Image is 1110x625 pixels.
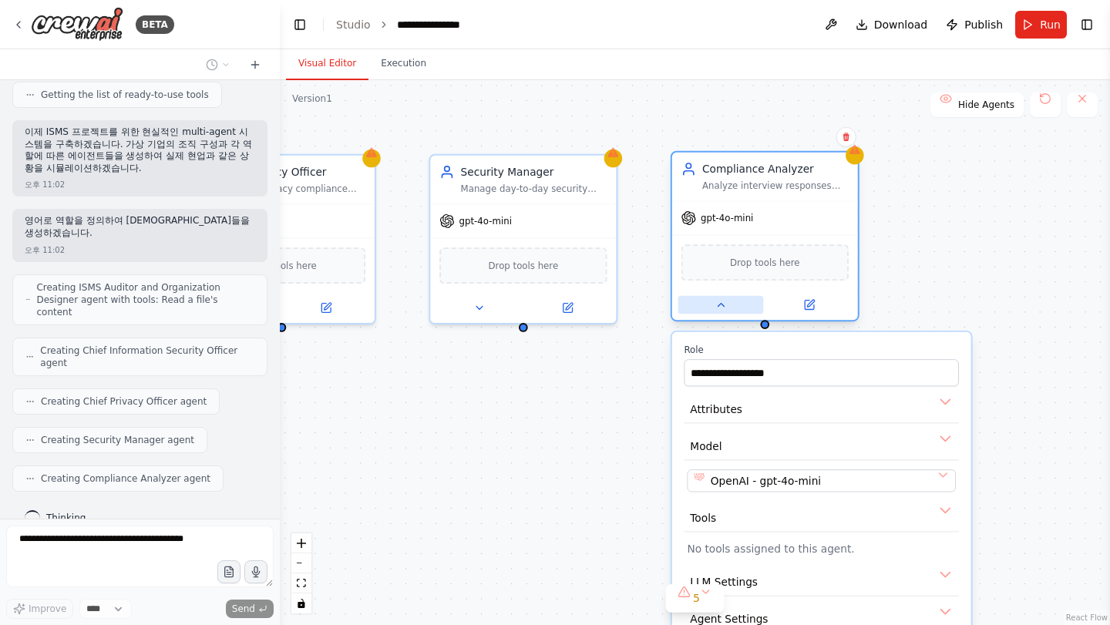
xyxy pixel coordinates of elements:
span: Improve [29,603,66,615]
button: fit view [291,573,311,593]
a: Studio [336,18,371,31]
button: zoom out [291,553,311,573]
button: Open in side panel [525,299,610,318]
button: OpenAI - gpt-4o-mini [687,469,956,492]
div: React Flow controls [291,533,311,613]
nav: breadcrumb [336,17,476,32]
div: 오후 11:02 [25,179,65,190]
span: Drop tools here [489,258,559,274]
button: Execution [368,48,439,80]
span: gpt-4o-mini [459,215,512,227]
span: Send [232,603,255,615]
label: Role [684,344,959,357]
div: 오후 11:02 [25,244,65,256]
div: BETA [136,15,174,34]
div: Analyze interview responses from different organizational levels to identify inconsistencies, gap... [702,180,849,192]
span: Creating Chief Privacy Officer agent [41,395,207,408]
span: Hide Agents [958,99,1014,111]
p: No tools assigned to this agent. [687,541,956,556]
p: 영어로 역할을 정의하여 [DEMOGRAPHIC_DATA]들을 생성하겠습니다. [25,215,255,239]
p: 이제 ISMS 프로젝트를 위한 현실적인 multi-agent 시스템을 구축하겠습니다. 가상 기업의 조직 구성과 각 역할에 따른 에이전트들을 생성하여 실제 현업과 같은 상황을 ... [25,126,255,174]
span: Drop tools here [730,255,800,270]
button: Send [226,600,274,618]
a: React Flow attribution [1066,613,1108,622]
button: Show right sidebar [1076,14,1098,35]
span: Run [1040,17,1061,32]
button: 5 [665,584,725,613]
button: Click to speak your automation idea [244,560,267,583]
div: Security ManagerManage day-to-day security operations and provide operational-level insights duri... [429,154,617,324]
button: Improve [6,599,73,619]
div: Chief Privacy OfficerOversee privacy compliance and data protection initiatives at '{company_name... [187,154,376,324]
button: zoom in [291,533,311,553]
span: Creating Chief Information Security Officer agent [40,344,254,369]
div: Compliance AnalyzerAnalyze interview responses from different organizational levels to identify i... [671,154,859,324]
span: Model [690,439,721,454]
button: Hide left sidebar [289,14,311,35]
button: Tools [684,504,959,532]
button: Attributes [684,395,959,423]
button: toggle interactivity [291,593,311,613]
button: Upload files [217,560,240,583]
span: Attributes [690,402,742,417]
div: Compliance Analyzer [702,162,849,177]
div: Oversee privacy compliance and data protection initiatives at '{company_name}'. During ISMS inter... [219,183,365,195]
span: Creating Security Manager agent [41,434,194,446]
button: Model [684,432,959,460]
button: Open in side panel [283,299,368,318]
div: Chief Privacy Officer [219,164,365,180]
span: Download [874,17,928,32]
div: Version 1 [292,92,332,105]
span: gpt-4o-mini [701,212,753,224]
button: Switch to previous chat [200,55,237,74]
span: OpenAI - gpt-4o-mini [711,473,821,489]
span: Thinking... [46,512,95,524]
button: Hide Agents [930,92,1024,117]
span: Creating ISMS Auditor and Organization Designer agent with tools: Read a file's content [36,281,254,318]
button: Run [1015,11,1067,39]
span: 5 [693,590,700,606]
button: Visual Editor [286,48,368,80]
button: Open in side panel [766,296,852,314]
span: Publish [964,17,1003,32]
button: Start a new chat [243,55,267,74]
button: LLM Settings [684,568,959,596]
span: Tools [690,510,716,526]
div: Manage day-to-day security operations and provide operational-level insights during ISMS intervie... [461,183,607,195]
button: Delete node [836,127,856,147]
span: Getting the list of ready-to-use tools [41,89,209,101]
button: Download [849,11,934,39]
img: Logo [31,7,123,42]
div: Security Manager [461,164,607,180]
span: LLM Settings [690,574,758,590]
span: Creating Compliance Analyzer agent [41,472,210,485]
button: Publish [940,11,1009,39]
span: Drop tools here [247,258,317,274]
